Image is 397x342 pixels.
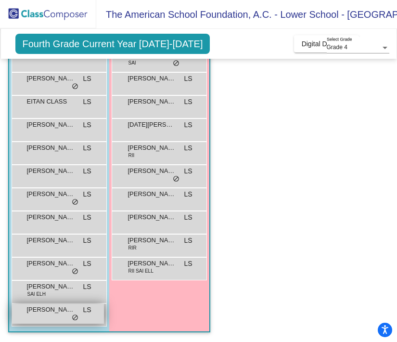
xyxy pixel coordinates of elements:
[184,212,192,223] span: LS
[72,83,78,91] span: do_not_disturb_alt
[83,212,91,223] span: LS
[27,259,75,268] span: [PERSON_NAME]
[27,97,75,106] span: EITAN CLASS
[184,74,192,84] span: LS
[184,97,192,107] span: LS
[27,189,75,199] span: [PERSON_NAME]
[128,212,176,222] span: [PERSON_NAME]
[184,166,192,176] span: LS
[128,236,176,245] span: [PERSON_NAME]
[173,60,179,67] span: do_not_disturb_alt
[72,268,78,276] span: do_not_disturb_alt
[27,143,75,153] span: [PERSON_NAME]
[173,175,179,183] span: do_not_disturb_alt
[184,236,192,246] span: LS
[128,74,176,83] span: [PERSON_NAME]
[27,290,46,298] span: SAI ELH
[83,236,91,246] span: LS
[184,120,192,130] span: LS
[83,166,91,176] span: LS
[72,198,78,206] span: do_not_disturb_alt
[128,189,176,199] span: [PERSON_NAME]
[15,34,210,54] span: Fourth Grade Current Year [DATE]-[DATE]
[27,212,75,222] span: [PERSON_NAME]
[184,189,192,199] span: LS
[327,44,347,51] span: Grade 4
[27,74,75,83] span: [PERSON_NAME]
[128,152,135,159] span: RII
[27,282,75,291] span: [PERSON_NAME]
[83,97,91,107] span: LS
[184,143,192,153] span: LS
[27,236,75,245] span: [PERSON_NAME]
[83,189,91,199] span: LS
[83,282,91,292] span: LS
[27,305,75,315] span: [PERSON_NAME]
[72,314,78,322] span: do_not_disturb_alt
[83,143,91,153] span: LS
[294,35,359,53] button: Digital Data Wall
[128,143,176,153] span: [PERSON_NAME]
[27,166,75,176] span: [PERSON_NAME]
[83,120,91,130] span: LS
[128,97,176,106] span: [PERSON_NAME]
[128,244,137,251] span: RIR
[302,40,351,48] span: Digital Data Wall
[27,120,75,130] span: [PERSON_NAME]
[83,74,91,84] span: LS
[83,305,91,315] span: LS
[128,267,154,275] span: RII SAI ELL
[184,259,192,269] span: LS
[128,120,176,130] span: [DATE][PERSON_NAME]
[128,59,136,66] span: SAI
[128,259,176,268] span: [PERSON_NAME]
[128,166,176,176] span: [PERSON_NAME]
[83,259,91,269] span: LS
